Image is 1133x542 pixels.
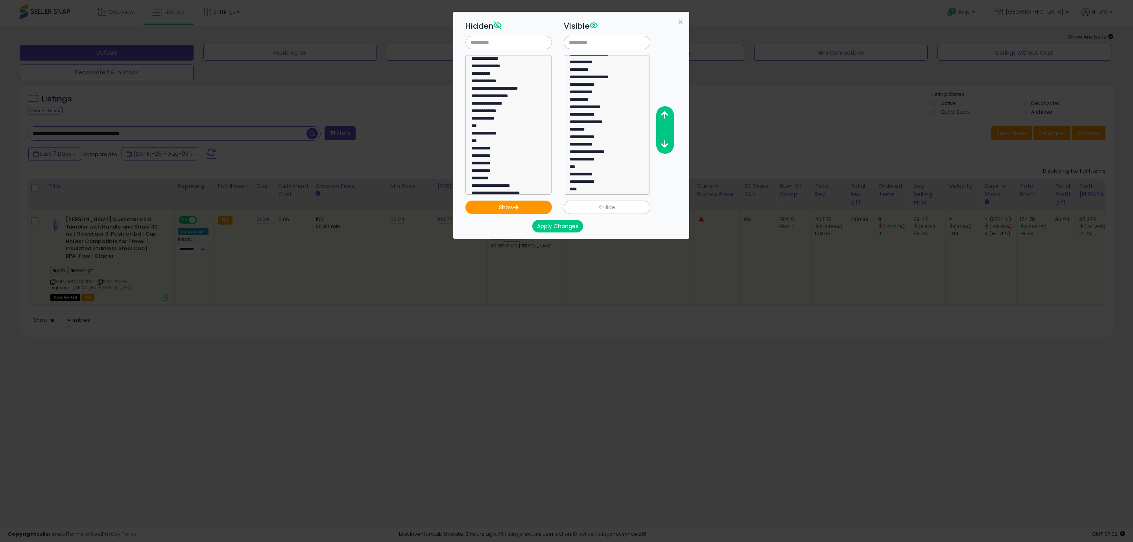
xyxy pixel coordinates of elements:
button: Apply Changes [532,220,583,232]
h3: Visible [564,20,650,32]
button: Hide [564,201,650,214]
span: × [678,17,683,28]
h3: Hidden [465,20,552,32]
button: Show [465,201,552,214]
